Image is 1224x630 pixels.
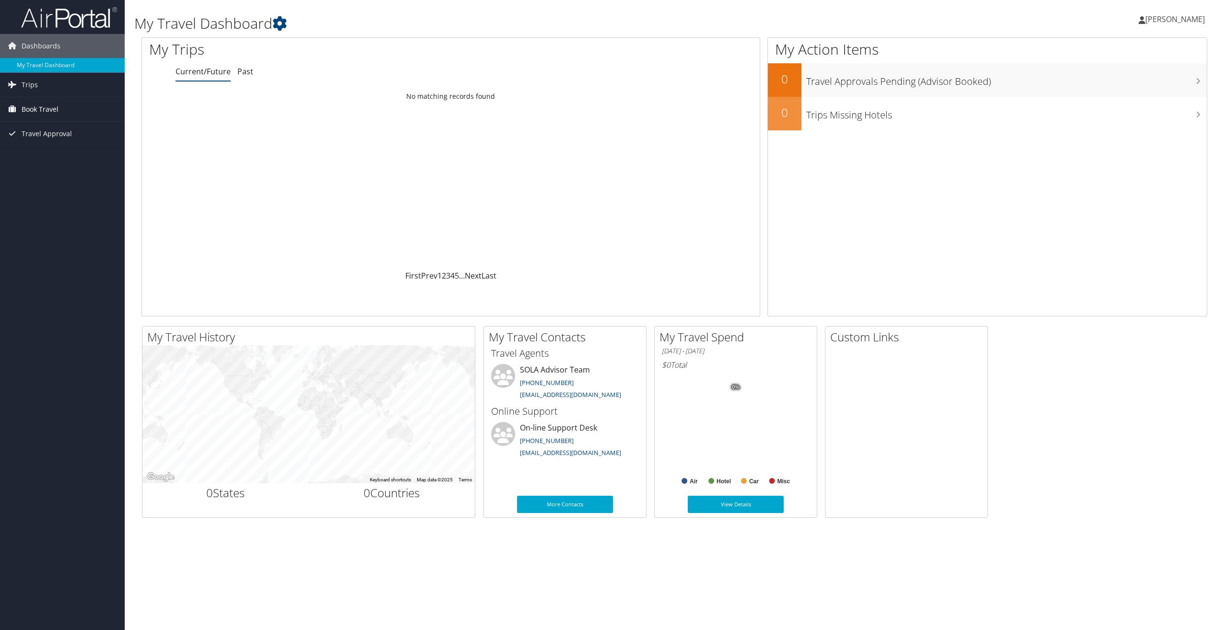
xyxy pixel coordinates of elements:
[446,270,450,281] a: 3
[176,66,231,77] a: Current/Future
[659,329,817,345] h2: My Travel Spend
[421,270,437,281] a: Prev
[134,13,854,34] h1: My Travel Dashboard
[22,34,60,58] span: Dashboards
[830,329,988,345] h2: Custom Links
[21,6,117,29] img: airportal-logo.png
[662,347,810,356] h6: [DATE] - [DATE]
[662,360,810,370] h6: Total
[149,39,495,59] h1: My Trips
[662,360,671,370] span: $0
[517,496,613,513] a: More Contacts
[768,97,1207,130] a: 0Trips Missing Hotels
[749,478,759,485] text: Car
[442,270,446,281] a: 2
[145,471,177,483] a: Open this area in Google Maps (opens a new window)
[768,105,801,121] h2: 0
[482,270,496,281] a: Last
[450,270,455,281] a: 4
[145,471,177,483] img: Google
[417,477,453,482] span: Map data ©2025
[147,329,475,345] h2: My Travel History
[491,347,639,360] h3: Travel Agents
[777,478,790,485] text: Misc
[405,270,421,281] a: First
[806,70,1207,88] h3: Travel Approvals Pending (Advisor Booked)
[459,270,465,281] span: …
[437,270,442,281] a: 1
[22,97,59,121] span: Book Travel
[732,385,740,390] tspan: 0%
[486,364,644,403] li: SOLA Advisor Team
[237,66,253,77] a: Past
[486,422,644,461] li: On-line Support Desk
[150,485,302,501] h2: States
[717,478,731,485] text: Hotel
[768,39,1207,59] h1: My Action Items
[520,378,574,387] a: [PHONE_NUMBER]
[206,485,213,501] span: 0
[690,478,698,485] text: Air
[459,477,472,482] a: Terms (opens in new tab)
[465,270,482,281] a: Next
[22,122,72,146] span: Travel Approval
[1145,14,1205,24] span: [PERSON_NAME]
[22,73,38,97] span: Trips
[768,63,1207,97] a: 0Travel Approvals Pending (Advisor Booked)
[364,485,370,501] span: 0
[491,405,639,418] h3: Online Support
[520,448,621,457] a: [EMAIL_ADDRESS][DOMAIN_NAME]
[688,496,784,513] a: View Details
[316,485,468,501] h2: Countries
[455,270,459,281] a: 5
[520,390,621,399] a: [EMAIL_ADDRESS][DOMAIN_NAME]
[806,104,1207,122] h3: Trips Missing Hotels
[370,477,411,483] button: Keyboard shortcuts
[489,329,646,345] h2: My Travel Contacts
[1139,5,1214,34] a: [PERSON_NAME]
[142,88,760,105] td: No matching records found
[768,71,801,87] h2: 0
[520,436,574,445] a: [PHONE_NUMBER]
